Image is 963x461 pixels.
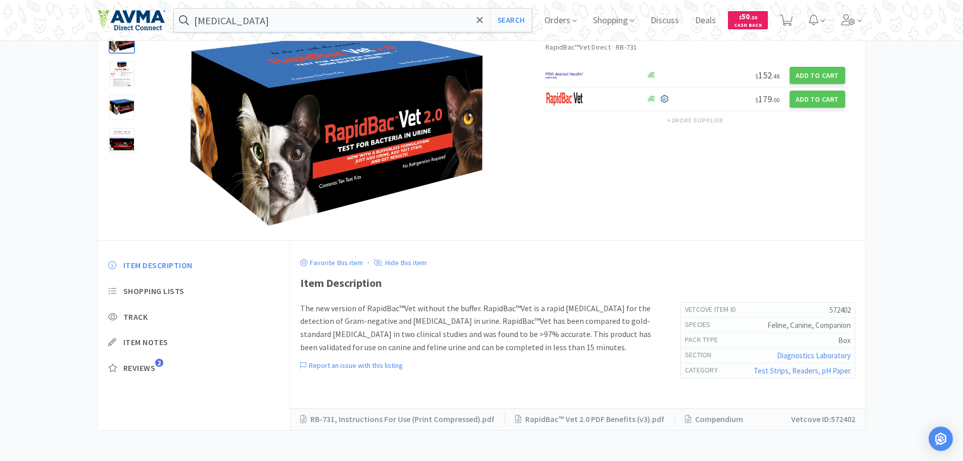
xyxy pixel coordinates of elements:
span: Shopping Lists [123,286,185,297]
span: 2 [155,359,163,367]
span: · [612,43,614,52]
a: RapidBac™ Vet 2.0 PDF Benefits (v3).pdf [505,413,675,426]
a: Discuss [647,16,683,25]
span: . 00 [772,96,779,104]
h5: Box [726,335,850,346]
span: Item Notes [123,337,168,348]
span: 50 [739,12,757,21]
span: $ [755,96,758,104]
a: RapidBac™Vet Direct [545,43,611,52]
p: The new version of RapidBac™Vet without the buffer. RapidBac™Vet is a rapid [MEDICAL_DATA] for th... [300,302,660,354]
span: RB-731 [616,43,637,52]
button: Search [490,9,532,32]
h5: 572402 [744,305,850,315]
a: Compendium [675,413,753,426]
a: Test Strips, Readers, pH Paper [754,366,851,375]
h6: Category [685,365,726,375]
span: 179 [755,93,779,105]
img: e4e33dab9f054f5782a47901c742baa9_102.png [98,10,165,31]
a: $50.20Cash Back [728,7,768,34]
a: Diagnostics Laboratory [777,351,851,360]
img: f6b2451649754179b5b4e0c70c3f7cb0_2.png [545,68,583,83]
h5: Feline, Canine, Companion [719,320,851,330]
h6: Species [685,320,719,330]
button: Add to Cart [790,91,845,108]
p: Vetcove ID: 572402 [791,413,855,426]
span: 152 [755,69,779,81]
h6: pack type [685,335,726,345]
img: afeaa63b838e4462b9c2d56e01112773_130.png [545,92,583,107]
div: · [368,256,369,269]
div: Open Intercom Messenger [929,427,953,451]
span: $ [739,14,742,21]
p: Report an issue with this listing [306,361,403,370]
span: Reviews [123,363,156,373]
span: Item Description [123,260,193,271]
a: RB-731, Instructions For Use (Print Compressed).pdf [300,413,505,426]
input: Search by item, sku, manufacturer, ingredient, size... [174,9,532,32]
h6: Vetcove Item Id [685,305,745,315]
div: Item Description [300,274,855,292]
button: Add to Cart [790,67,845,84]
a: Deals [691,16,720,25]
button: +1more supplier [662,113,728,128]
span: $ [755,72,758,80]
span: Cash Back [734,23,762,29]
span: . 48 [772,72,779,80]
p: Hide this item [383,258,427,267]
p: Favorite this item [307,258,363,267]
img: 887497fe5c944a689ee88a058b36457d_384720.png [185,28,488,230]
h6: Section [685,350,720,360]
span: Track [123,312,148,322]
span: . 20 [750,14,757,21]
